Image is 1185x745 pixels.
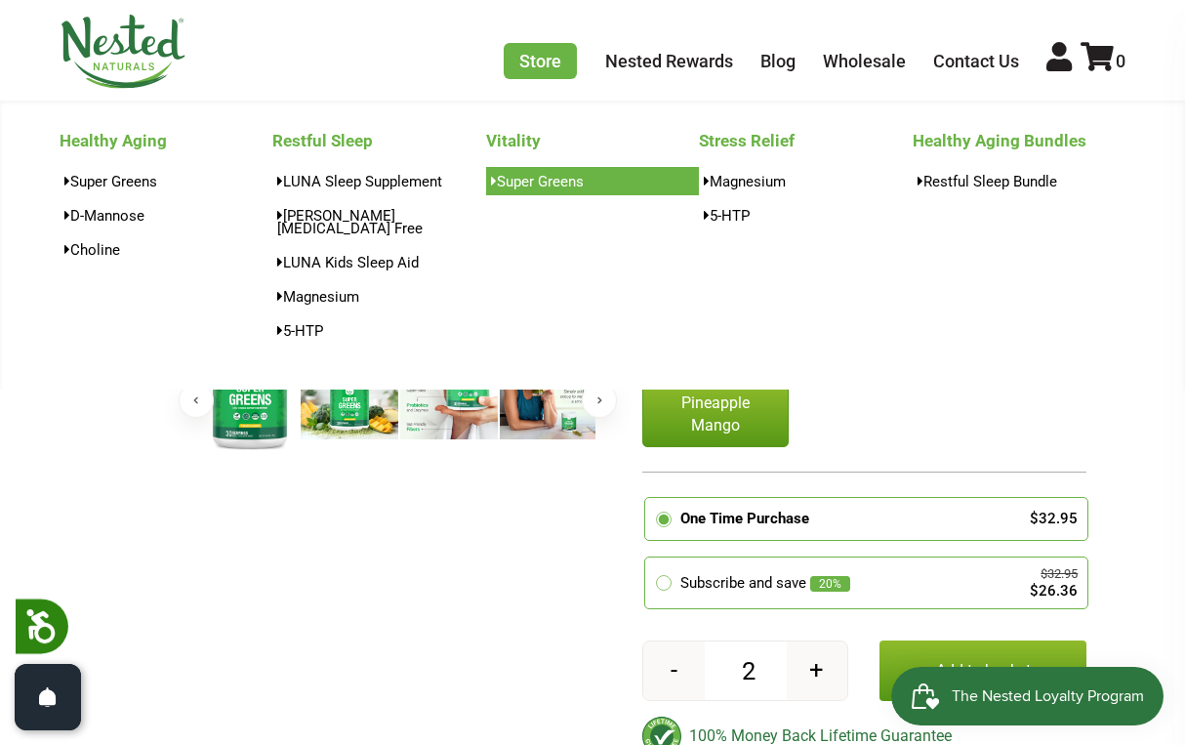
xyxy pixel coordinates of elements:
[787,642,848,700] button: +
[486,167,700,195] a: Super Greens
[301,342,398,439] img: Super Greens - Pineapple Mango
[486,125,700,156] a: Vitality
[272,316,486,345] a: 5-HTP
[699,167,913,195] a: Magnesium
[699,125,913,156] a: Stress Relief
[201,342,299,454] img: Super Greens - Pineapple Mango
[272,201,486,242] a: [PERSON_NAME][MEDICAL_DATA] Free
[1116,51,1125,71] span: 0
[60,201,273,229] a: D-Mannose
[15,664,81,730] button: Open
[272,282,486,310] a: Magnesium
[400,342,498,439] img: Super Greens - Pineapple Mango
[879,641,1086,701] button: Add to basket
[500,342,597,439] img: Super Greens - Pineapple Mango
[60,167,273,195] a: Super Greens
[913,125,1126,156] a: Healthy Aging Bundles
[760,51,796,71] a: Blog
[642,382,789,447] p: Pineapple Mango
[823,51,906,71] a: Wholesale
[582,383,617,418] button: Next
[272,167,486,195] a: LUNA Sleep Supplement
[1081,51,1125,71] a: 0
[605,51,733,71] a: Nested Rewards
[504,43,577,79] a: Store
[643,642,705,700] button: -
[272,248,486,276] a: LUNA Kids Sleep Aid
[913,167,1126,195] a: Restful Sleep Bundle
[60,235,273,264] a: Choline
[933,51,1019,71] a: Contact Us
[272,125,486,156] a: Restful Sleep
[60,125,273,156] a: Healthy Aging
[60,15,186,89] img: Nested Naturals
[891,667,1165,725] iframe: Button to open loyalty program pop-up
[699,201,913,229] a: 5-HTP
[179,383,214,418] button: Previous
